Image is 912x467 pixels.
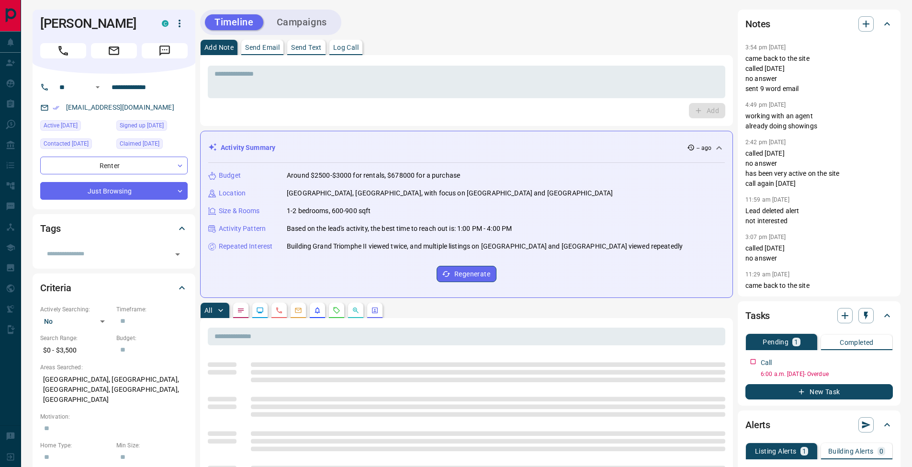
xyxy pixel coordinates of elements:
[333,307,340,314] svg: Requests
[761,358,772,368] p: Call
[745,417,770,433] h2: Alerts
[794,339,798,345] p: 1
[745,413,893,436] div: Alerts
[879,448,883,455] p: 0
[275,307,283,314] svg: Calls
[162,20,169,27] div: condos.ca
[40,412,188,421] p: Motivation:
[287,188,613,198] p: [GEOGRAPHIC_DATA], [GEOGRAPHIC_DATA], with focus on [GEOGRAPHIC_DATA] and [GEOGRAPHIC_DATA]
[204,44,234,51] p: Add Note
[291,44,322,51] p: Send Text
[761,370,893,378] p: 6:00 a.m. [DATE] - Overdue
[116,305,188,314] p: Timeframe:
[745,243,893,263] p: called [DATE] no answer
[40,441,112,450] p: Home Type:
[40,342,112,358] p: $0 - $3,500
[40,157,188,174] div: Renter
[40,138,112,152] div: Wed Sep 10 2025
[40,182,188,200] div: Just Browsing
[208,139,725,157] div: Activity Summary-- ago
[745,16,770,32] h2: Notes
[745,54,893,94] p: came back to the site called [DATE] no answer sent 9 word email
[745,44,786,51] p: 3:54 pm [DATE]
[40,16,147,31] h1: [PERSON_NAME]
[221,143,275,153] p: Activity Summary
[745,271,789,278] p: 11:29 am [DATE]
[204,307,212,314] p: All
[40,221,60,236] h2: Tags
[840,339,874,346] p: Completed
[142,43,188,58] span: Message
[437,266,496,282] button: Regenerate
[219,224,266,234] p: Activity Pattern
[116,120,188,134] div: Wed Mar 02 2022
[120,139,159,148] span: Claimed [DATE]
[755,448,797,455] p: Listing Alerts
[287,206,371,216] p: 1-2 bedrooms, 600-900 sqft
[745,308,770,323] h2: Tasks
[40,43,86,58] span: Call
[697,144,711,152] p: -- ago
[745,102,786,108] p: 4:49 pm [DATE]
[40,334,112,342] p: Search Range:
[40,305,112,314] p: Actively Searching:
[53,104,59,111] svg: Email Verified
[745,234,786,240] p: 3:07 pm [DATE]
[44,121,78,130] span: Active [DATE]
[40,276,188,299] div: Criteria
[171,248,184,261] button: Open
[287,171,460,181] p: Around $2500-$3000 for rentals, $678000 for a purchase
[44,139,89,148] span: Contacted [DATE]
[314,307,321,314] svg: Listing Alerts
[40,363,188,372] p: Areas Searched:
[245,44,280,51] p: Send Email
[219,241,272,251] p: Repeated Interest
[763,339,788,345] p: Pending
[40,372,188,408] p: [GEOGRAPHIC_DATA], [GEOGRAPHIC_DATA], [GEOGRAPHIC_DATA], [GEOGRAPHIC_DATA], [GEOGRAPHIC_DATA]
[116,441,188,450] p: Min Size:
[40,217,188,240] div: Tags
[256,307,264,314] svg: Lead Browsing Activity
[287,224,512,234] p: Based on the lead's activity, the best time to reach out is: 1:00 PM - 4:00 PM
[745,111,893,131] p: working with an agent already doing showings
[120,121,164,130] span: Signed up [DATE]
[40,280,71,296] h2: Criteria
[91,43,137,58] span: Email
[267,14,337,30] button: Campaigns
[294,307,302,314] svg: Emails
[371,307,379,314] svg: Agent Actions
[116,334,188,342] p: Budget:
[745,12,893,35] div: Notes
[802,448,806,455] p: 1
[66,103,174,111] a: [EMAIL_ADDRESS][DOMAIN_NAME]
[745,304,893,327] div: Tasks
[745,148,893,189] p: called [DATE] no answer has been very active on the site call again [DATE]
[828,448,874,455] p: Building Alerts
[116,138,188,152] div: Wed Nov 23 2022
[219,171,241,181] p: Budget
[219,206,260,216] p: Size & Rooms
[745,281,893,331] p: came back to the site called [DATE] no answer set up alert sent text
[237,307,245,314] svg: Notes
[745,196,789,203] p: 11:59 am [DATE]
[745,384,893,399] button: New Task
[745,206,893,226] p: Lead deleted alert not interested
[352,307,360,314] svg: Opportunities
[287,241,683,251] p: Building Grand Triomphe II viewed twice, and multiple listings on [GEOGRAPHIC_DATA] and [GEOGRAPH...
[745,139,786,146] p: 2:42 pm [DATE]
[92,81,103,93] button: Open
[40,120,112,134] div: Sat Sep 06 2025
[205,14,263,30] button: Timeline
[40,314,112,329] div: No
[219,188,246,198] p: Location
[333,44,359,51] p: Log Call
